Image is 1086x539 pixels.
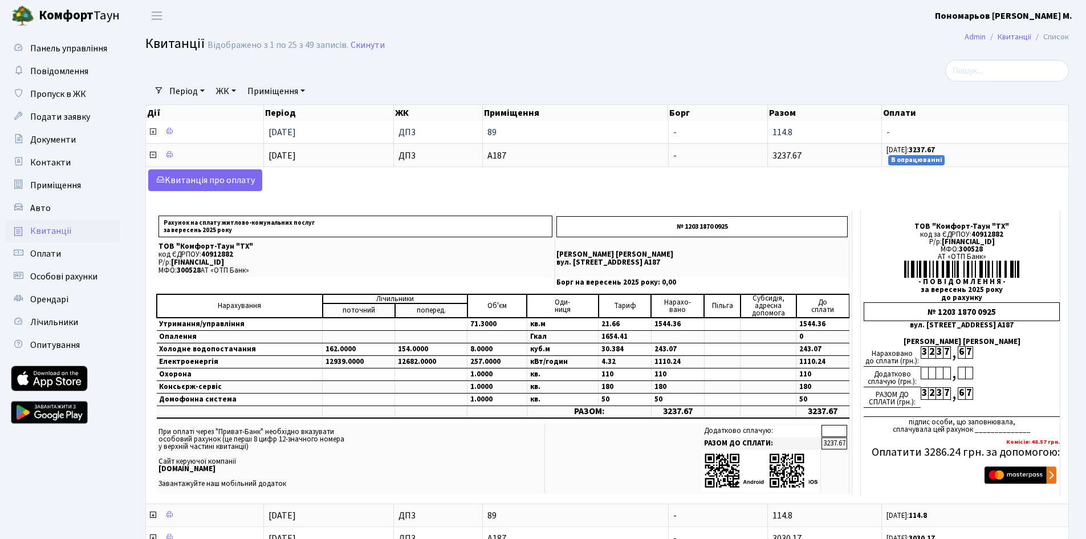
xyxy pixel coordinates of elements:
td: 1.0000 [467,394,527,406]
td: 1544.36 [651,318,704,331]
span: [FINANCIAL_ID] [942,237,995,247]
td: Пільга [704,294,741,318]
a: Контакти [6,151,120,174]
a: Приміщення [6,174,120,197]
div: РАЗОМ ДО СПЛАТИ (грн.): [864,387,921,408]
span: Пропуск в ЖК [30,88,86,100]
div: 3 [935,387,943,400]
td: Домофонна система [157,394,323,406]
p: № 1203 1870 0925 [556,216,848,237]
b: 3237.67 [909,145,935,155]
td: 12939.0000 [323,356,395,368]
td: 110 [796,368,849,381]
div: код за ЄДРПОУ: [864,231,1060,238]
span: - [886,128,1064,137]
p: [PERSON_NAME] [PERSON_NAME] [556,251,848,258]
td: 162.0000 [323,343,395,356]
img: apps-qrcodes.png [704,452,818,489]
td: Оди- ниця [527,294,598,318]
td: поточний [323,303,395,318]
td: 1110.24 [796,356,849,368]
a: Оплати [6,242,120,265]
span: 3237.67 [772,149,802,162]
a: Приміщення [243,82,310,101]
td: кв. [527,368,598,381]
input: Пошук... [945,60,1069,82]
div: Р/р: [864,238,1060,246]
a: ЖК [211,82,241,101]
div: Відображено з 1 по 25 з 49 записів. [208,40,348,51]
div: 7 [965,346,973,359]
td: 3237.67 [651,406,704,418]
a: Пропуск в ЖК [6,83,120,106]
div: до рахунку [864,294,1060,302]
td: 0 [796,331,849,343]
th: Приміщення [483,105,669,121]
div: , [950,346,958,359]
button: Переключити навігацію [143,6,171,25]
td: 243.07 [651,343,704,356]
td: Об'єм [467,294,527,318]
td: кв. [527,381,598,394]
td: 243.07 [796,343,849,356]
span: 89 [487,511,664,520]
td: Охорона [157,368,323,381]
td: 3237.67 [821,437,847,449]
td: 71.3000 [467,318,527,331]
span: Орендарі [30,293,68,306]
div: Нараховано до сплати (грн.): [864,346,921,367]
a: Подати заявку [6,106,120,128]
span: ДП3 [398,151,478,160]
div: 3 [935,346,943,359]
div: - П О В І Д О М Л Е Н Н Я - [864,278,1060,286]
td: 1.0000 [467,368,527,381]
td: Нарахування [157,294,323,318]
span: Квитанції [30,225,72,237]
li: Список [1031,31,1069,43]
td: 50 [651,394,704,406]
div: 3 [921,387,928,400]
span: [DATE] [269,509,296,522]
span: [DATE] [269,149,296,162]
a: Панель управління [6,37,120,60]
span: Повідомлення [30,65,88,78]
td: 154.0000 [395,343,467,356]
td: 21.66 [599,318,652,331]
td: кВт/годин [527,356,598,368]
b: [DOMAIN_NAME] [158,464,215,474]
span: Оплати [30,248,61,260]
span: Особові рахунки [30,270,97,283]
div: за вересень 2025 року [864,286,1060,294]
a: Орендарі [6,288,120,311]
p: Борг на вересень 2025 року: 0,00 [556,279,848,286]
img: logo.png [11,5,34,27]
b: Комфорт [39,6,93,25]
td: Опалення [157,331,323,343]
td: Утримання/управління [157,318,323,331]
a: Скинути [351,40,385,51]
p: МФО: АТ «ОТП Банк» [158,267,552,274]
td: Консьєрж-сервіс [157,381,323,394]
span: [DATE] [269,126,296,139]
td: 3237.67 [796,406,849,418]
span: Документи [30,133,76,146]
a: Особові рахунки [6,265,120,288]
h5: Оплатити 3286.24 грн. за допомогою: [864,445,1060,459]
td: 50 [599,394,652,406]
td: 180 [796,381,849,394]
td: куб.м [527,343,598,356]
td: Додатково сплачую: [702,425,821,437]
td: 12682.0000 [395,356,467,368]
td: 8.0000 [467,343,527,356]
td: РАЗОМ ДО СПЛАТИ: [702,437,821,449]
td: 110 [599,368,652,381]
span: Опитування [30,339,80,351]
small: [DATE]: [886,145,935,155]
span: Лічильники [30,316,78,329]
td: Холодне водопостачання [157,343,323,356]
span: Авто [30,202,51,214]
th: Оплати [882,105,1069,121]
b: Пономарьов [PERSON_NAME] М. [935,10,1072,22]
p: вул. [STREET_ADDRESS] А187 [556,259,848,266]
div: 3 [921,346,928,359]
